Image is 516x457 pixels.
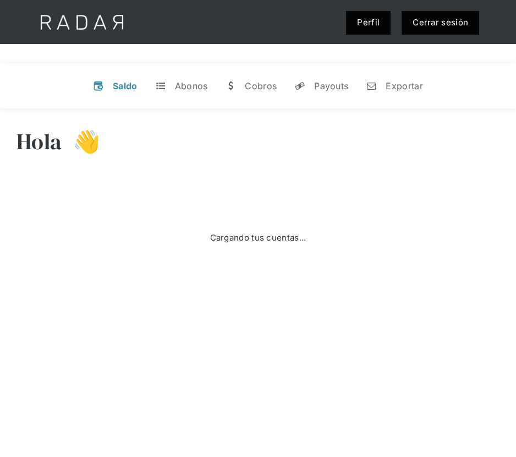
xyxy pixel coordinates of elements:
[175,80,208,91] div: Abonos
[366,80,377,91] div: n
[386,80,422,91] div: Exportar
[113,80,138,91] div: Saldo
[245,80,277,91] div: Cobros
[62,128,100,155] h3: 👋
[210,232,306,244] div: Cargando tus cuentas...
[17,128,62,155] h3: Hola
[294,80,305,91] div: y
[346,11,391,35] a: Perfil
[402,11,479,35] a: Cerrar sesión
[314,80,348,91] div: Payouts
[93,80,104,91] div: v
[155,80,166,91] div: t
[225,80,236,91] div: w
